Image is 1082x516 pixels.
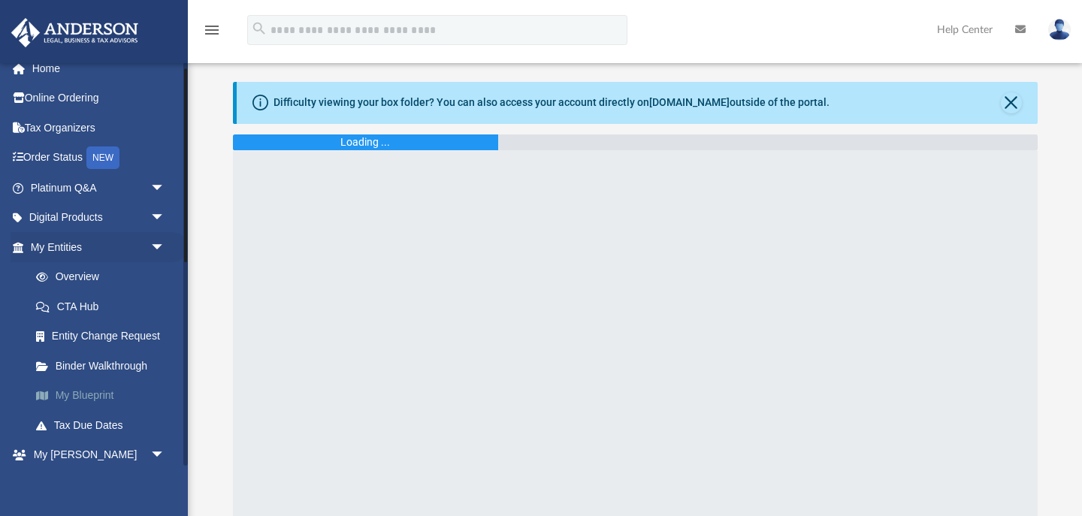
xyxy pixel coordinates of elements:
[203,29,221,39] a: menu
[11,232,188,262] a: My Entitiesarrow_drop_down
[340,134,390,150] div: Loading ...
[251,20,267,37] i: search
[11,113,188,143] a: Tax Organizers
[150,203,180,234] span: arrow_drop_down
[150,173,180,204] span: arrow_drop_down
[150,440,180,471] span: arrow_drop_down
[203,21,221,39] i: menu
[21,410,188,440] a: Tax Due Dates
[11,440,180,488] a: My [PERSON_NAME] Teamarrow_drop_down
[11,173,188,203] a: Platinum Q&Aarrow_drop_down
[11,83,188,113] a: Online Ordering
[11,203,188,233] a: Digital Productsarrow_drop_down
[1001,92,1022,113] button: Close
[11,143,188,174] a: Order StatusNEW
[150,232,180,263] span: arrow_drop_down
[21,291,188,321] a: CTA Hub
[21,381,188,411] a: My Blueprint
[21,351,188,381] a: Binder Walkthrough
[274,95,830,110] div: Difficulty viewing your box folder? You can also access your account directly on outside of the p...
[11,53,188,83] a: Home
[21,262,188,292] a: Overview
[1048,19,1071,41] img: User Pic
[21,321,188,352] a: Entity Change Request
[7,18,143,47] img: Anderson Advisors Platinum Portal
[649,96,730,108] a: [DOMAIN_NAME]
[86,146,119,169] div: NEW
